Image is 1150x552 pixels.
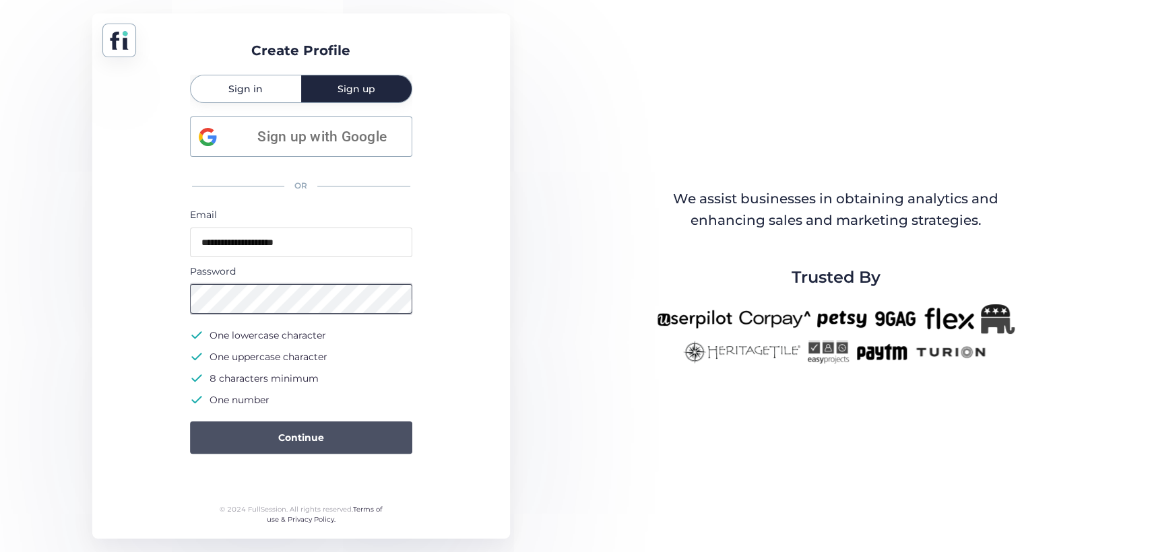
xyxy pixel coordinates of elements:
[817,304,866,334] img: petsy-new.png
[683,341,800,364] img: heritagetile-new.png
[214,504,388,525] div: © 2024 FullSession. All rights reserved.
[210,370,319,386] div: 8 characters minimum
[657,304,732,334] img: userpilot-new.png
[914,341,988,364] img: turion-new.png
[924,304,974,334] img: flex-new.png
[190,421,412,454] button: Continue
[210,392,269,408] div: One number
[210,349,327,365] div: One uppercase character
[190,172,412,201] div: OR
[251,40,350,61] div: Create Profile
[981,304,1015,334] img: Republicanlogo-bw.png
[338,84,375,94] span: Sign up
[791,265,880,290] span: Trusted By
[873,304,918,334] img: 9gag-new.png
[807,341,849,364] img: easyprojects-new.png
[856,341,907,364] img: paytm-new.png
[228,84,263,94] span: Sign in
[210,327,326,343] div: One lowercase character
[739,304,810,334] img: corpay-new.png
[658,188,1013,231] div: We assist businesses in obtaining analytics and enhancing sales and marketing strategies.
[190,264,412,279] div: Password
[278,430,324,445] span: Continue
[241,126,404,148] span: Sign up with Google
[190,207,412,222] div: Email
